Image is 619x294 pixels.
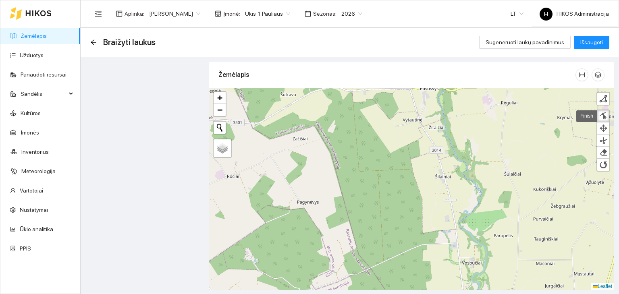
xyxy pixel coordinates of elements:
[214,122,226,134] button: Initiate a new search
[21,149,49,155] a: Inventorius
[223,9,240,18] span: Įmonė :
[149,8,200,20] span: Paulius
[245,8,290,20] span: Ūkis 1 Pauliaus
[597,122,609,135] div: Drag Layers
[21,33,47,39] a: Žemėlapis
[479,36,571,49] button: Sugeneruoti laukų pavadinimus
[597,159,609,171] div: Rotate Layers
[103,36,156,49] span: Braižyti laukus
[511,8,523,20] span: LT
[593,284,612,289] a: Leaflet
[214,139,231,157] a: Layers
[597,147,609,159] div: Remove Layers
[540,10,609,17] span: HIKOS Administracija
[597,135,609,147] div: Cut Layers
[90,6,106,22] button: menu-fold
[214,92,226,104] a: Zoom in
[90,39,97,46] span: arrow-left
[21,86,66,102] span: Sandėlis
[305,10,311,17] span: calendar
[20,226,53,232] a: Ūkio analitika
[580,38,603,47] span: Išsaugoti
[576,72,588,78] span: column-width
[20,245,31,252] a: PPIS
[21,110,41,116] a: Kultūros
[575,68,588,81] button: column-width
[21,129,39,136] a: Įmonės
[576,110,597,122] a: Finish
[21,168,56,174] a: Meteorologija
[313,9,337,18] span: Sezonas :
[486,38,564,47] span: Sugeneruoti laukų pavadinimus
[341,8,362,20] span: 2026
[217,93,222,103] span: +
[90,39,97,46] div: Atgal
[544,8,548,21] span: H
[20,187,43,194] a: Vartotojai
[20,52,44,58] a: Užduotys
[215,10,221,17] span: shop
[125,9,144,18] span: Aplinka :
[116,10,123,17] span: layout
[597,93,609,105] div: Draw Polygons
[597,110,609,122] div: Edit Layers
[95,10,102,17] span: menu-fold
[574,36,609,49] button: Išsaugoti
[218,63,575,86] div: Žemėlapis
[21,71,66,78] a: Panaudoti resursai
[217,105,222,115] span: −
[20,207,48,213] a: Nustatymai
[214,104,226,116] a: Zoom out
